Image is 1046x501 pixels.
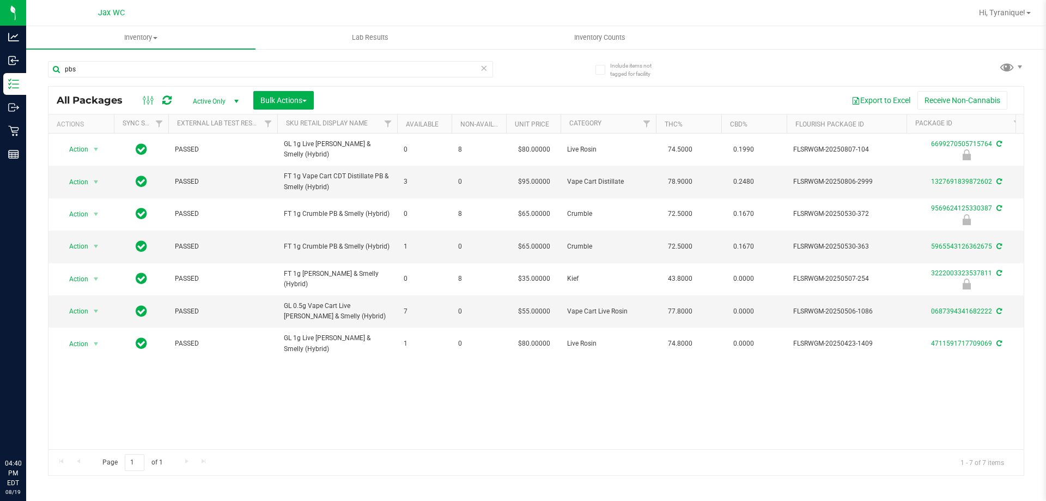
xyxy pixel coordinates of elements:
a: 3222003323537811 [931,269,992,277]
span: Lab Results [337,33,403,43]
span: 1 - 7 of 7 items [952,454,1013,470]
a: Lab Results [256,26,485,49]
a: Package ID [915,119,952,127]
a: 9569624125330387 [931,204,992,212]
span: FLSRWGM-20250423-1409 [793,339,900,349]
span: Sync from Compliance System [995,140,1002,148]
span: select [89,271,103,287]
span: Action [59,207,89,222]
a: External Lab Test Result [177,119,263,127]
span: $80.00000 [513,142,556,158]
span: Include items not tagged for facility [610,62,665,78]
span: PASSED [175,339,271,349]
p: 04:40 PM EDT [5,458,21,488]
inline-svg: Inventory [8,79,19,89]
span: select [89,304,103,319]
inline-svg: Outbound [8,102,19,113]
div: Newly Received [905,149,1028,160]
span: select [89,142,103,157]
span: select [89,239,103,254]
span: 0 [458,242,500,252]
inline-svg: Retail [8,125,19,136]
inline-svg: Analytics [8,32,19,43]
inline-svg: Inbound [8,55,19,66]
span: Bulk Actions [260,96,307,105]
span: 1 [404,242,445,252]
span: Crumble [567,209,649,219]
span: FLSRWGM-20250507-254 [793,274,900,284]
span: 1 [404,339,445,349]
span: Sync from Compliance System [995,307,1002,315]
div: Newly Received [905,214,1028,225]
span: 43.8000 [662,271,698,287]
a: Filter [1008,114,1026,133]
span: 0 [458,177,500,187]
span: 0 [404,144,445,155]
input: Search Package ID, Item Name, SKU, Lot or Part Number... [48,61,493,77]
iframe: Resource center [11,414,44,446]
span: 0.0000 [728,271,759,287]
a: Category [569,119,601,127]
span: GL 1g Live [PERSON_NAME] & Smelly (Hybrid) [284,139,391,160]
a: Flourish Package ID [795,120,864,128]
span: 0.2480 [728,174,759,190]
span: In Sync [136,239,147,254]
span: 0.1670 [728,239,759,255]
span: select [89,207,103,222]
span: Action [59,271,89,287]
span: $65.00000 [513,239,556,255]
a: Filter [150,114,168,133]
span: 72.5000 [662,206,698,222]
inline-svg: Reports [8,149,19,160]
span: Clear [480,61,488,75]
a: Unit Price [515,120,549,128]
span: Sync from Compliance System [995,269,1002,277]
span: $55.00000 [513,304,556,319]
div: Actions [57,120,110,128]
a: 0687394341682222 [931,307,992,315]
span: $35.00000 [513,271,556,287]
span: FLSRWGM-20250806-2999 [793,177,900,187]
span: PASSED [175,306,271,317]
a: Filter [379,114,397,133]
button: Export to Excel [844,91,917,110]
span: Action [59,239,89,254]
span: Live Rosin [567,339,649,349]
span: FLSRWGM-20250530-372 [793,209,900,219]
span: Inventory Counts [560,33,640,43]
span: 8 [458,209,500,219]
span: In Sync [136,304,147,319]
span: Sync from Compliance System [995,340,1002,347]
span: Inventory [26,33,256,43]
span: 0.1990 [728,142,759,158]
span: FLSRWGM-20250506-1086 [793,306,900,317]
span: 0 [458,306,500,317]
span: FT 1g Crumble PB & Smelly (Hybrid) [284,242,391,252]
span: Action [59,142,89,157]
span: PASSED [175,177,271,187]
span: 77.8000 [662,304,698,319]
a: Inventory Counts [485,26,714,49]
a: 5965543126362675 [931,243,992,250]
div: Newly Received [905,279,1028,289]
span: $65.00000 [513,206,556,222]
a: Sku Retail Display Name [286,119,368,127]
a: Non-Available [460,120,509,128]
span: 0.0000 [728,336,759,352]
span: Page of 1 [93,454,172,471]
a: Available [406,120,439,128]
span: Action [59,174,89,190]
span: Kief [567,274,649,284]
span: In Sync [136,271,147,286]
a: CBD% [730,120,747,128]
p: 08/19 [5,488,21,496]
span: 0 [458,339,500,349]
span: 8 [458,144,500,155]
span: 0.1670 [728,206,759,222]
span: FT 1g Vape Cart CDT Distillate PB & Smelly (Hybrid) [284,171,391,192]
span: PASSED [175,209,271,219]
span: Hi, Tyranique! [979,8,1025,17]
span: Sync from Compliance System [995,204,1002,212]
span: Action [59,336,89,352]
span: FLSRWGM-20250530-363 [793,242,900,252]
